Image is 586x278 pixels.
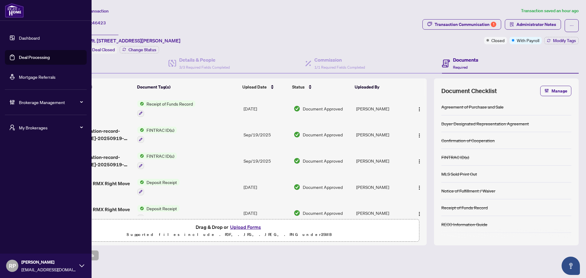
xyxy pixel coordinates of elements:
[137,153,177,169] button: Status IconFINTRAC ID(s)
[417,159,422,164] img: Logo
[417,107,422,112] img: Logo
[354,148,409,174] td: [PERSON_NAME]
[562,257,580,275] button: Open asap
[137,100,195,117] button: Status IconReceipt of Funds Record
[441,154,469,161] div: FINTRAC ID(s)
[510,22,514,27] span: solution
[242,84,267,90] span: Upload Date
[19,74,56,80] a: Mortgage Referrals
[144,100,195,107] span: Receipt of Funds Record
[241,122,291,148] td: Sep/19/2025
[414,156,424,166] button: Logo
[441,204,488,211] div: Receipt of Funds Record
[196,223,263,231] span: Drag & Drop or
[441,120,529,127] div: Buyer Designated Representation Agreement
[137,100,144,107] img: Status Icon
[441,103,504,110] div: Agreement of Purchase and Sale
[314,65,365,70] span: 1/1 Required Fields Completed
[19,55,50,60] a: Deal Processing
[352,78,407,96] th: Uploaded By
[553,38,576,43] span: Modify Tags
[414,208,424,218] button: Logo
[517,37,539,44] span: With Payroll
[544,37,579,44] button: Modify Tags
[294,157,300,164] img: Document Status
[294,105,300,112] img: Document Status
[441,171,477,177] div: MLS Sold Print Out
[505,19,561,30] button: Administrator Notes
[292,84,305,90] span: Status
[39,219,419,242] span: Drag & Drop orUpload FormsSupported files include .PDF, .JPG, .JPEG, .PNG under25MB
[354,96,409,122] td: [PERSON_NAME]
[570,23,574,28] span: ellipsis
[516,20,556,29] span: Administrator Notes
[137,127,177,143] button: Status IconFINTRAC ID(s)
[21,266,76,273] span: [EMAIL_ADDRESS][DOMAIN_NAME]
[441,137,495,144] div: Confirmation of Cooperation
[19,124,82,131] span: My Brokerages
[120,46,159,53] button: Change Status
[294,210,300,216] img: Document Status
[137,179,144,186] img: Status Icon
[19,35,40,41] a: Dashboard
[5,3,24,18] img: logo
[241,148,291,174] td: Sep/19/2025
[417,185,422,190] img: Logo
[228,223,263,231] button: Upload Forms
[43,231,415,238] p: Supported files include .PDF, .JPG, .JPEG, .PNG under 25 MB
[414,130,424,139] button: Logo
[128,48,156,52] span: Change Status
[56,127,132,142] span: fintrac-identification-record-[PERSON_NAME]-20250919-080507.pdf
[417,133,422,138] img: Logo
[441,187,495,194] div: Notice of Fulfillment / Waiver
[76,37,180,44] span: 1613 Mt. [STREET_ADDRESS][PERSON_NAME]
[435,20,496,29] div: Transaction Communication
[137,205,179,222] button: Status IconDeposit Receipt
[56,206,132,220] span: Digital Receipt - RMX Right Move 002 3.pdf
[56,180,132,194] span: Digital Receipt - RMX Right Move 002.pdf
[179,65,230,70] span: 3/3 Required Fields Completed
[144,127,177,133] span: FINTRAC ID(s)
[414,104,424,114] button: Logo
[303,105,343,112] span: Document Approved
[137,127,144,133] img: Status Icon
[303,157,343,164] span: Document Approved
[21,259,76,265] span: [PERSON_NAME]
[521,7,579,14] article: Transaction saved an hour ago
[441,221,487,228] div: RECO Information Guide
[92,47,115,52] span: Deal Closed
[144,153,177,159] span: FINTRAC ID(s)
[9,262,16,270] span: RP
[422,19,501,30] button: Transaction Communication1
[414,182,424,192] button: Logo
[491,22,496,27] div: 1
[290,78,352,96] th: Status
[137,205,144,212] img: Status Icon
[552,86,567,96] span: Manage
[294,131,300,138] img: Document Status
[441,87,497,95] span: Document Checklist
[76,45,117,54] div: Status:
[453,65,468,70] span: Required
[144,205,179,212] span: Deposit Receipt
[540,86,571,96] button: Manage
[19,99,82,106] span: Brokerage Management
[294,184,300,190] img: Document Status
[240,78,290,96] th: Upload Date
[76,8,109,14] span: View Transaction
[137,153,144,159] img: Status Icon
[9,125,15,131] span: user-switch
[354,174,409,200] td: [PERSON_NAME]
[137,179,179,195] button: Status IconDeposit Receipt
[314,56,365,63] h4: Commission
[354,122,409,148] td: [PERSON_NAME]
[241,174,291,200] td: [DATE]
[453,56,478,63] h4: Documents
[56,153,132,168] span: fintrac-identification-record-[PERSON_NAME]-20250919-080231.pdf
[144,179,179,186] span: Deposit Receipt
[241,200,291,226] td: [DATE]
[303,131,343,138] span: Document Approved
[303,210,343,216] span: Document Approved
[92,20,106,26] span: 46423
[417,211,422,216] img: Logo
